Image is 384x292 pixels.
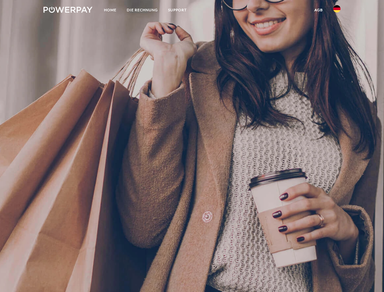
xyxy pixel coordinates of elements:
[333,5,341,12] img: de
[122,5,163,16] a: DIE RECHNUNG
[99,5,122,16] a: Home
[43,7,92,13] img: logo-powerpay-white.svg
[163,5,192,16] a: SUPPORT
[309,5,328,16] a: agb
